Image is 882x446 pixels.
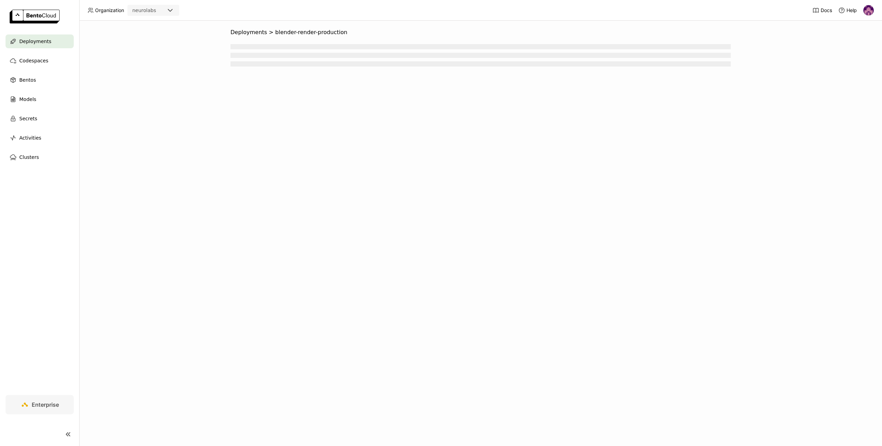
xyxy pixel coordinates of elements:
[230,29,731,36] nav: Breadcrumbs navigation
[32,401,59,408] span: Enterprise
[6,92,74,106] a: Models
[95,7,124,13] span: Organization
[19,37,51,45] span: Deployments
[6,73,74,87] a: Bentos
[19,114,37,123] span: Secrets
[10,10,60,23] img: logo
[812,7,832,14] a: Docs
[275,29,347,36] span: blender-render-production
[6,54,74,68] a: Codespaces
[838,7,857,14] div: Help
[267,29,275,36] span: >
[821,7,832,13] span: Docs
[6,395,74,414] a: Enterprise
[19,95,36,103] span: Models
[19,153,39,161] span: Clusters
[19,134,41,142] span: Activities
[230,29,267,36] span: Deployments
[863,5,874,16] img: Mathew Robinson
[19,76,36,84] span: Bentos
[847,7,857,13] span: Help
[6,131,74,145] a: Activities
[6,34,74,48] a: Deployments
[19,57,48,65] span: Codespaces
[6,112,74,125] a: Secrets
[132,7,156,14] div: neurolabs
[6,150,74,164] a: Clusters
